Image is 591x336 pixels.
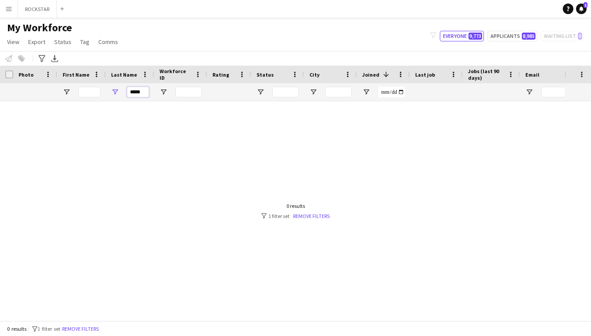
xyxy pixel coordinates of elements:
a: Comms [95,36,122,48]
span: 8,985 [522,33,535,40]
span: Photo [19,71,33,78]
span: Jobs (last 90 days) [468,68,504,81]
input: Status Filter Input [272,87,299,97]
span: 1 filter set [37,325,60,332]
div: 1 filter set [261,213,330,219]
input: Joined Filter Input [378,87,405,97]
button: Open Filter Menu [362,88,370,96]
button: Remove filters [60,324,100,334]
input: First Name Filter Input [78,87,100,97]
input: Workforce ID Filter Input [175,87,202,97]
app-action-btn: Advanced filters [37,53,47,64]
a: Tag [77,36,93,48]
span: View [7,38,19,46]
span: First Name [63,71,89,78]
span: Last job [415,71,435,78]
span: Email [525,71,539,78]
span: City [309,71,320,78]
span: My Workforce [7,21,72,34]
button: Open Filter Menu [160,88,167,96]
span: Rating [212,71,229,78]
a: Remove filters [293,213,330,219]
span: 1 [584,2,587,8]
div: 0 results [261,203,330,209]
a: Export [25,36,49,48]
input: Last Name Filter Input [127,87,149,97]
app-action-btn: Export XLSX [49,53,60,64]
span: Tag [80,38,89,46]
span: Joined [362,71,379,78]
span: Workforce ID [160,68,191,81]
input: Column with Header Selection [5,70,13,78]
span: Status [54,38,71,46]
a: 1 [576,4,587,14]
button: Open Filter Menu [63,88,71,96]
span: Comms [98,38,118,46]
button: Everyone9,773 [440,31,484,41]
a: View [4,36,23,48]
button: Open Filter Menu [111,88,119,96]
a: Status [51,36,75,48]
button: Open Filter Menu [309,88,317,96]
span: Status [256,71,274,78]
span: Last Name [111,71,137,78]
button: Open Filter Menu [256,88,264,96]
span: 9,773 [468,33,482,40]
button: Open Filter Menu [525,88,533,96]
input: City Filter Input [325,87,352,97]
button: Applicants8,985 [487,31,537,41]
span: Export [28,38,45,46]
button: ROCKSTAR [18,0,57,18]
